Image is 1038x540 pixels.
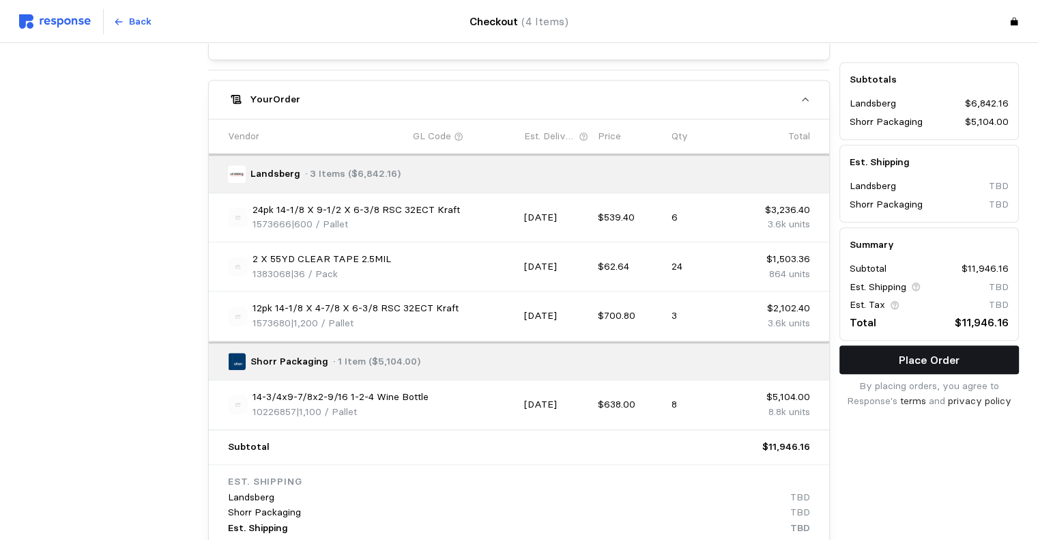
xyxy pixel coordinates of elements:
[253,252,391,267] p: 2 X 55YD CLEAR TAPE 2.5MIL
[470,13,568,30] h4: Checkout
[850,180,896,195] p: Landsberg
[228,440,270,455] p: Subtotal
[948,395,1011,407] a: privacy policy
[900,395,926,407] a: terms
[253,268,291,280] span: 1383068
[250,354,328,369] p: Shorr Packaging
[228,208,248,227] img: svg%3e
[672,397,736,412] p: 8
[291,317,354,329] span: | 1,200 / Pallet
[672,309,736,324] p: 3
[965,97,1009,112] p: $6,842.16
[850,72,1009,87] h5: Subtotals
[850,155,1009,169] h5: Est. Shipping
[790,490,810,505] p: TBD
[228,395,248,414] img: svg%3e
[598,259,662,274] p: $62.64
[745,405,809,420] p: 8.8k units
[250,92,300,106] h5: Your Order
[745,252,809,267] p: $1,503.36
[253,406,296,418] span: 10226857
[989,197,1009,212] p: TBD
[524,210,588,225] p: [DATE]
[129,14,152,29] p: Back
[745,267,809,282] p: 864 units
[228,521,288,536] p: Est. Shipping
[745,390,809,405] p: $5,104.00
[296,406,357,418] span: | 1,100 / Pallet
[989,180,1009,195] p: TBD
[850,262,886,277] p: Subtotal
[250,167,300,182] p: Landsberg
[989,280,1009,295] p: TBD
[850,115,923,130] p: Shorr Packaging
[598,129,621,144] p: Price
[228,490,274,505] p: Landsberg
[521,15,568,28] span: (4 Items)
[253,203,460,218] p: 24pk 14-1/8 X 9-1/2 X 6-3/8 RSC 32ECT Kraft
[305,167,401,182] p: · 3 Items ($6,842.16)
[955,315,1009,332] p: $11,946.16
[524,259,588,274] p: [DATE]
[291,268,338,280] span: | 36 / Pack
[762,440,810,455] p: $11,946.16
[850,280,906,295] p: Est. Shipping
[228,129,259,144] p: Vendor
[745,316,809,331] p: 3.6k units
[106,9,159,35] button: Back
[788,129,810,144] p: Total
[291,218,348,230] span: | 600 / Pallet
[839,380,1019,409] p: By placing orders, you agree to Response's and
[745,301,809,316] p: $2,102.40
[899,352,960,369] p: Place Order
[790,521,810,536] p: TBD
[524,309,588,324] p: [DATE]
[598,210,662,225] p: $539.40
[850,238,1009,252] h5: Summary
[850,315,876,332] p: Total
[672,129,688,144] p: Qty
[962,262,1009,277] p: $11,946.16
[524,397,588,412] p: [DATE]
[745,203,809,218] p: $3,236.40
[253,317,291,329] span: 1573680
[850,97,896,112] p: Landsberg
[745,217,809,232] p: 3.6k units
[839,346,1019,375] button: Place Order
[850,298,885,313] p: Est. Tax
[524,129,577,144] p: Est. Delivery
[672,210,736,225] p: 6
[965,115,1009,130] p: $5,104.00
[228,505,301,520] p: Shorr Packaging
[598,397,662,412] p: $638.00
[333,354,420,369] p: · 1 Item ($5,104.00)
[228,257,248,276] img: svg%3e
[253,390,429,405] p: 14-3/4x9-7/8x2-9/16 1-2-4 Wine Bottle
[19,14,91,29] img: svg%3e
[228,474,809,489] p: Est. Shipping
[413,129,451,144] p: GL Code
[253,301,459,316] p: 12pk 14-1/8 X 4-7/8 X 6-3/8 RSC 32ECT Kraft
[209,81,828,119] button: YourOrder
[228,307,248,326] img: svg%3e
[253,218,291,230] span: 1573666
[598,309,662,324] p: $700.80
[790,505,810,520] p: TBD
[672,259,736,274] p: 24
[989,298,1009,313] p: TBD
[850,197,923,212] p: Shorr Packaging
